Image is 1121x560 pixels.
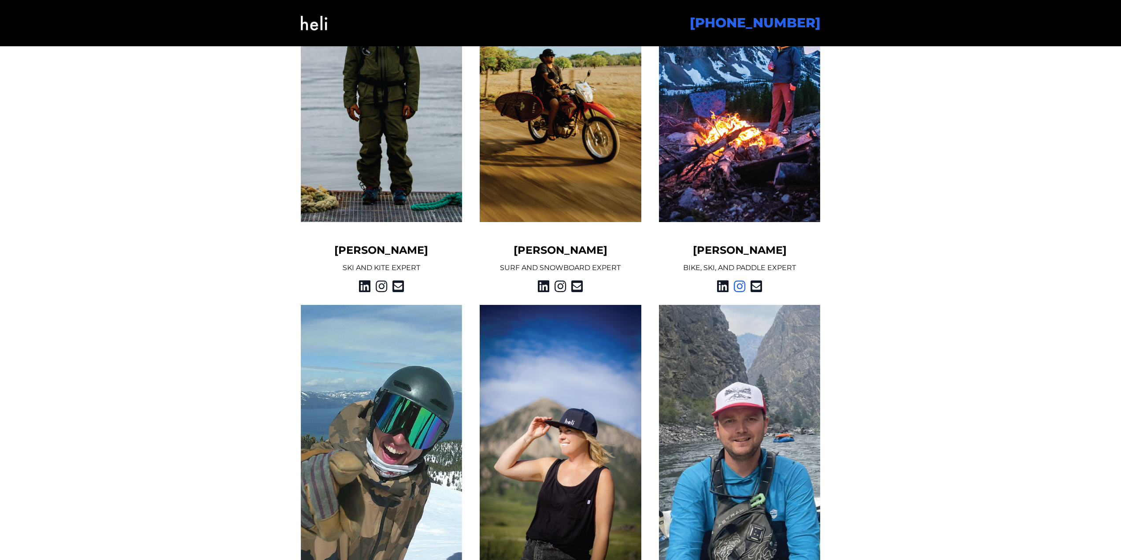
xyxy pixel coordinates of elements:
p: BIKE, SKI, AND PADDLE EXPERT [659,263,821,273]
img: Heli OS Logo [301,5,327,41]
p: SKI AND KITE EXPERT [301,263,462,273]
h5: [PERSON_NAME] [480,243,641,257]
p: SURF AND SNOWBOARD EXPERT [480,263,641,273]
h5: [PERSON_NAME] [659,243,821,257]
h5: [PERSON_NAME] [301,243,462,257]
a: [PHONE_NUMBER] [690,15,821,31]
